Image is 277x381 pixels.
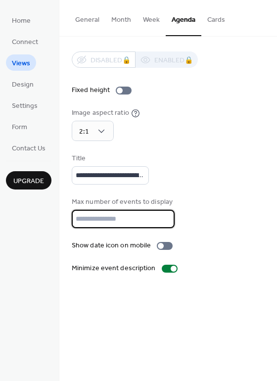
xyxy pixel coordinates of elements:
span: Connect [12,37,38,48]
span: 2:1 [79,125,89,139]
a: Connect [6,33,44,49]
div: Title [72,153,147,164]
span: Upgrade [13,176,44,187]
span: Contact Us [12,143,46,154]
span: Design [12,80,34,90]
span: Settings [12,101,38,111]
button: Upgrade [6,171,51,190]
div: Image aspect ratio [72,108,129,118]
a: Form [6,118,33,135]
a: Contact Us [6,140,51,156]
div: Max number of events to display [72,197,173,207]
div: Minimize event description [72,263,156,274]
span: Home [12,16,31,26]
span: Form [12,122,27,133]
span: Views [12,58,30,69]
a: Views [6,54,36,71]
a: Settings [6,97,44,113]
a: Design [6,76,40,92]
div: Fixed height [72,85,110,95]
a: Home [6,12,37,28]
div: Show date icon on mobile [72,240,151,251]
